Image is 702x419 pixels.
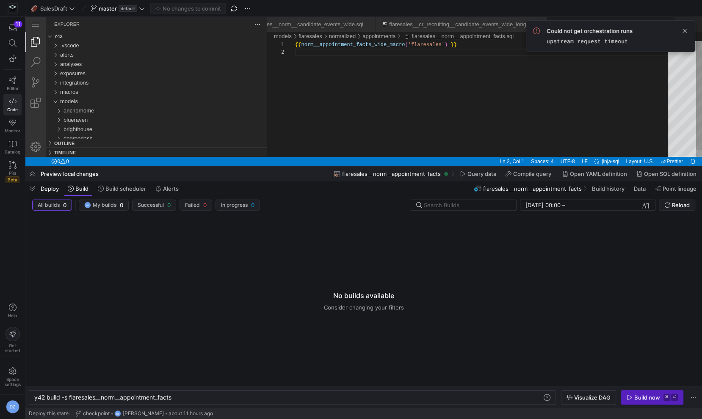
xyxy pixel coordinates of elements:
div: macros [20,71,242,80]
div: 11 [14,21,22,27]
li: Split Editor Right (⌘\) [⌥] Split Editor Down [651,3,661,12]
div: /macros [35,71,242,80]
span: Successful [138,202,164,208]
span: degreedash [38,118,67,125]
div: Spaces: 4 [502,140,531,149]
div: LF [553,140,566,149]
button: DZ [3,398,22,416]
span: Deploy this state: [29,411,70,416]
span: ) [419,25,422,31]
span: checkpoint [83,411,110,416]
span: In progress [221,202,248,208]
h3: Timeline [29,131,50,140]
a: Views and More Actions... [227,3,237,12]
div: Folders Section [20,15,242,24]
div: blueraven [20,99,242,108]
div: integrations [20,61,242,71]
div: .vscode [20,24,242,33]
span: Open SQL definition [644,170,696,177]
span: Beta [6,176,19,183]
span: 0 [63,202,66,208]
button: checkpointDZ[PERSON_NAME]about 11 hours ago [73,408,215,419]
div: Layout: U.S. [597,140,632,149]
a: normalized [304,16,331,22]
div: /models/anchorhome [38,89,242,99]
div: DZ [6,400,19,414]
button: Failed0 [180,200,212,211]
button: Successful0 [132,200,176,211]
span: Could not get orchestration runs [547,27,633,34]
div: 2 [249,32,259,39]
a: Monitor [3,115,22,137]
span: flaresales__norm__appointment_facts [342,170,441,177]
div: models [20,80,242,89]
a: Notifications [662,140,672,149]
li: Close (⌘W) [511,3,520,12]
button: Reload [659,200,695,211]
h3: Explorer Section: y42 [29,15,37,24]
li: Close (⌘W) [639,3,647,12]
span: Code [7,107,18,112]
div: /exposures [35,52,242,61]
span: Monitor [5,128,20,133]
span: Consider changing your filters [324,304,404,311]
div: alerts [20,33,242,43]
span: 0 [167,202,171,208]
div: Ln 2, Col 1 [471,140,502,149]
span: {{ [270,25,276,31]
a: More Actions... [662,3,672,12]
a: flaresales__norm__candidate_events_wide.sql [224,4,338,11]
a: flaresales [273,16,297,22]
span: flaresales__norm__appointment_facts [483,185,582,192]
div: UTF-8 [532,140,553,149]
span: Build history [592,185,625,192]
a: flaresales__norm__appointment_facts.sql [386,16,488,22]
span: Space settings [5,377,21,387]
div: DZ [84,202,91,208]
a: LF [554,140,564,149]
span: Build [75,185,88,192]
span: blueraven [38,100,62,106]
input: Search Builds [424,202,509,208]
div: /models/flaresales/normalized [304,15,331,24]
a: Spacesettings [3,364,22,391]
div: degreedash [20,117,242,126]
div: /models [249,15,266,24]
div: Editor Language Status: Formatting, There are multiple formatters for 'jinja-sql' files. One of t... [566,140,575,149]
span: models [35,81,53,88]
div: anchorhome [20,89,242,99]
div: Outline Section [20,121,242,131]
button: Query data [456,167,500,181]
a: flaresales__norm__appointment_facts.sql [535,4,637,11]
span: SalesDraft [40,5,67,12]
kbd: ⌘ [663,394,670,401]
span: – [562,202,565,208]
div: 1 [249,24,259,32]
span: about 11 hours ago [169,411,213,416]
span: All builds [38,202,60,208]
a: models [249,16,266,22]
div: check-all Prettier [632,140,661,149]
button: Point lineage [651,181,700,196]
span: Build scheduler [105,185,146,192]
button: Data [630,181,649,196]
span: Alerts [163,185,179,192]
div: flaresales__norm__appointment_facts.sql, preview [242,24,677,140]
span: 'flaresales' [382,25,419,31]
span: anchorhome [38,90,69,97]
span: norm__appointment_facts_wide_macro [276,25,379,31]
button: Build history [588,181,628,196]
a: No Problems [24,140,45,149]
div: /models/flaresales [273,15,297,24]
span: y42 build -s flaresales__norm__appointment_facts [34,394,171,401]
button: Compile query [502,167,555,181]
button: Build [64,181,92,196]
div: Notifications [661,140,674,149]
span: Catalog [5,149,20,154]
a: UTF-8 [533,140,552,149]
span: Preview local changes [41,170,99,177]
span: 0 [251,202,254,208]
div: /models [35,80,242,89]
h3: No builds available [333,290,394,301]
